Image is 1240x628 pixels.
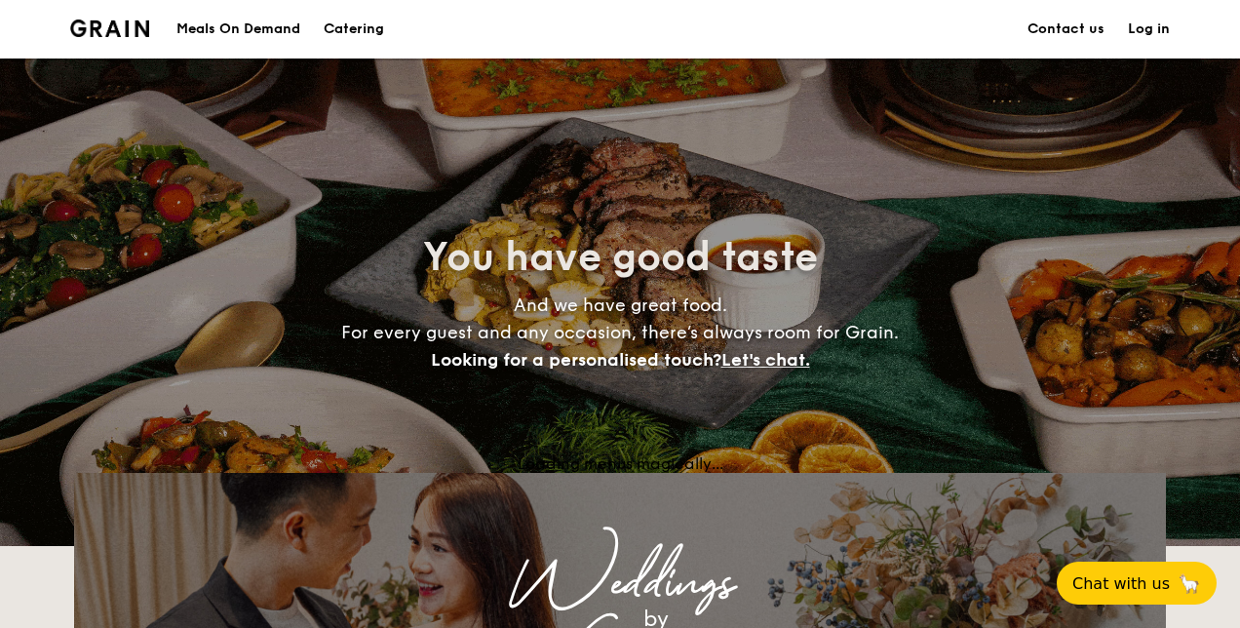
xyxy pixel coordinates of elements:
[74,454,1166,473] div: Loading menus magically...
[246,567,994,602] div: Weddings
[70,20,149,37] img: Grain
[721,349,810,371] span: Let's chat.
[1178,572,1201,595] span: 🦙
[70,20,149,37] a: Logotype
[1057,562,1217,605] button: Chat with us🦙
[1072,574,1170,593] span: Chat with us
